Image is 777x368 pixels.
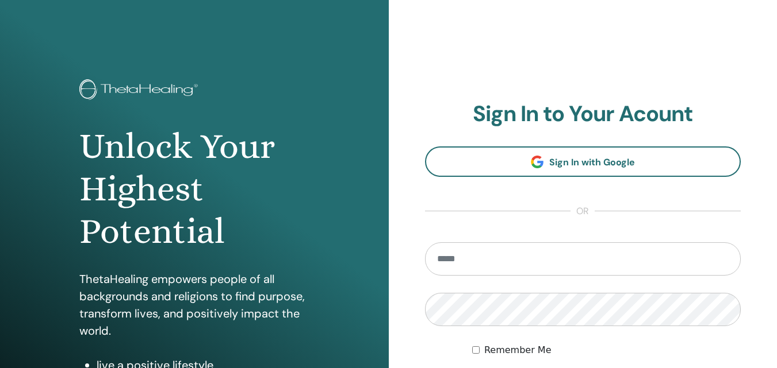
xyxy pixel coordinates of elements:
[571,204,595,218] span: or
[472,343,741,357] div: Keep me authenticated indefinitely or until I manually logout
[79,125,309,253] h1: Unlock Your Highest Potential
[425,146,741,177] a: Sign In with Google
[425,101,741,127] h2: Sign In to Your Acount
[79,270,309,339] p: ThetaHealing empowers people of all backgrounds and religions to find purpose, transform lives, a...
[549,156,635,168] span: Sign In with Google
[484,343,552,357] label: Remember Me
